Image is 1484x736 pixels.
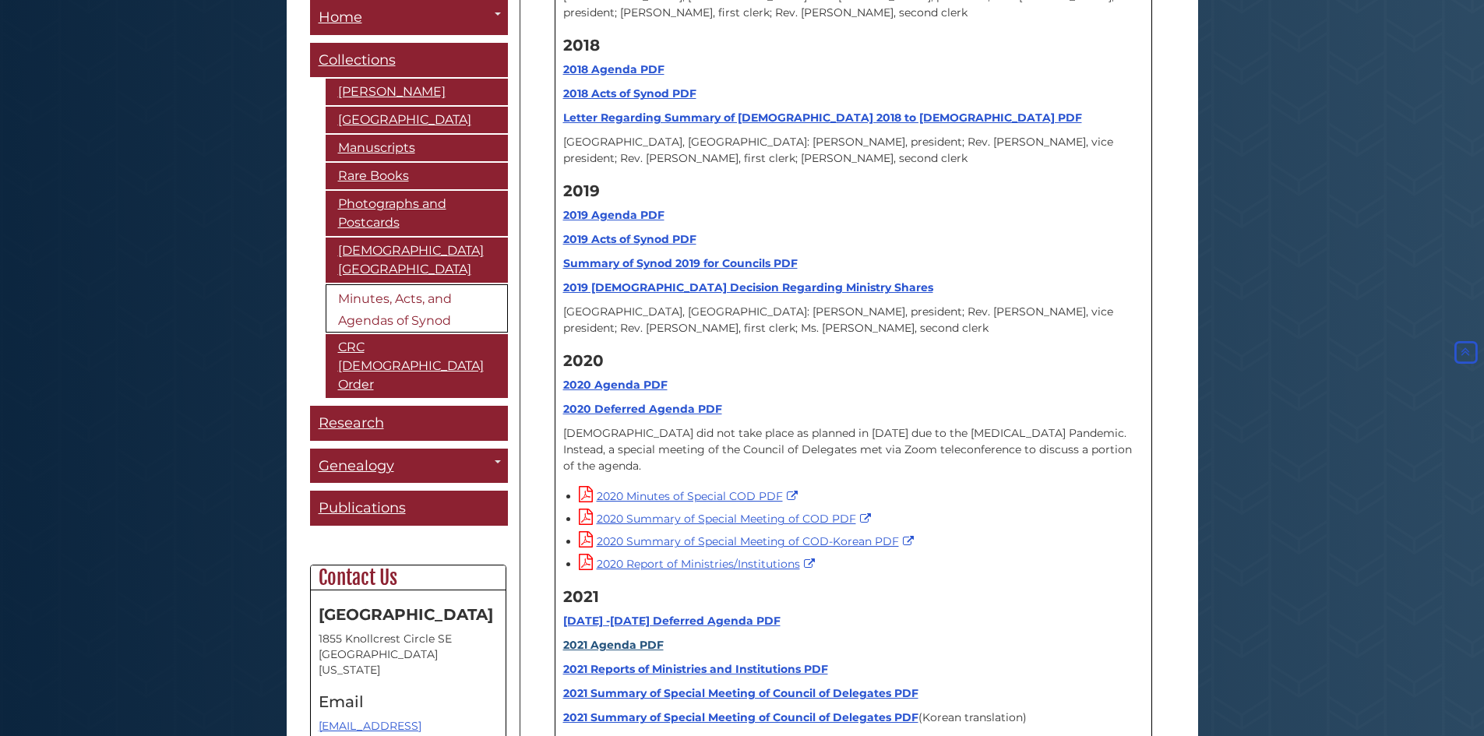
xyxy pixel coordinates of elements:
a: [GEOGRAPHIC_DATA] [326,107,508,133]
a: 2020 Summary of Special Meeting of COD PDF [579,512,875,526]
a: [PERSON_NAME] [326,79,508,105]
span: Research [319,414,384,431]
a: 2019 Acts of Synod PDF [563,232,696,246]
a: Research [310,406,508,441]
p: [DEMOGRAPHIC_DATA] did not take place as planned in [DATE] due to the [MEDICAL_DATA] Pandemic. In... [563,425,1144,474]
a: 2020 Summary of Special Meeting of COD-Korean PDF [579,534,918,548]
a: 2021 Agenda PDF [563,638,664,652]
span: Home [319,9,362,26]
span: Genealogy [319,457,394,474]
a: 2019 Agenda PDF [563,208,664,222]
a: [DATE] -[DATE] Deferred Agenda PDF [563,614,781,628]
a: 2020 Deferred Agenda PDF [563,402,722,416]
span: Collections [319,51,396,69]
a: Summary of Synod 2019 for Councils PDF [563,256,798,270]
a: Back to Top [1451,346,1480,360]
a: 2019 [DEMOGRAPHIC_DATA] Decision Regarding Ministry Shares [563,280,933,294]
strong: 2021 [563,587,599,606]
strong: 2020 [563,351,604,370]
a: 2020 Minutes of Special COD PDF [579,489,802,503]
a: 2018 Acts of Synod PDF [563,86,696,100]
h2: Contact Us [311,565,506,590]
strong: [GEOGRAPHIC_DATA] [319,605,493,624]
a: 2021 Reports of Ministries and Institutions PDF [563,662,828,676]
a: 2021 Summary of Special Meeting of Council of Delegates PDF [563,710,918,724]
a: Rare Books [326,163,508,189]
a: Minutes, Acts, and Agendas of Synod [326,284,508,333]
a: CRC [DEMOGRAPHIC_DATA] Order [326,334,508,398]
strong: 2018 [563,36,600,55]
a: [DEMOGRAPHIC_DATA][GEOGRAPHIC_DATA] [326,238,508,283]
address: 1855 Knollcrest Circle SE [GEOGRAPHIC_DATA][US_STATE] [319,631,498,678]
a: 2021 Summary of Special Meeting of Council of Delegates PDF [563,686,918,700]
span: Publications [319,499,406,516]
a: Photographs and Postcards [326,191,508,236]
p: [GEOGRAPHIC_DATA], [GEOGRAPHIC_DATA]: [PERSON_NAME], president; Rev. [PERSON_NAME], vice presiden... [563,304,1144,336]
strong: 2019 [563,181,600,200]
a: Genealogy [310,449,508,484]
p: (Korean translation) [563,710,1144,726]
a: Letter Regarding Summary of [DEMOGRAPHIC_DATA] 2018 to [DEMOGRAPHIC_DATA] PDF [563,111,1082,125]
a: 2018 Agenda PDF [563,62,664,76]
a: Collections [310,43,508,78]
a: Publications [310,491,508,526]
p: [GEOGRAPHIC_DATA], [GEOGRAPHIC_DATA]: [PERSON_NAME], president; Rev. [PERSON_NAME], vice presiden... [563,134,1144,167]
a: 2020 Report of Ministries/Institutions [579,557,819,571]
a: Manuscripts [326,135,508,161]
a: 2020 Agenda PDF [563,378,668,392]
h4: Email [319,693,498,710]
